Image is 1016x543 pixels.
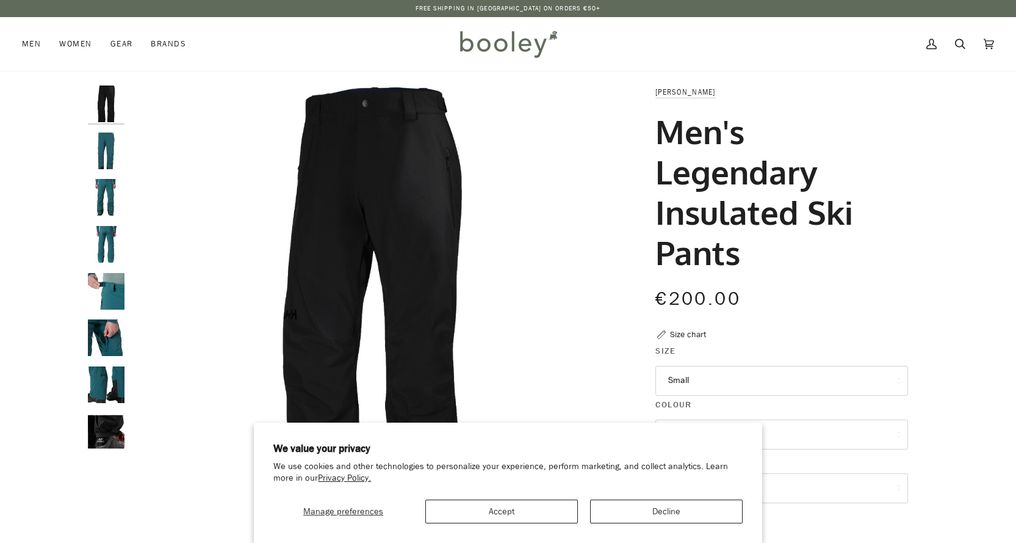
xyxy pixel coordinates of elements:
[88,86,124,122] img: Helly Hansen Men's Legendary Insulated Pants Black - Booley Galway
[273,461,743,484] p: We use cookies and other technologies to personalize your experience, perform marketing, and coll...
[655,111,899,273] h1: Men's Legendary Insulated Ski Pants
[670,328,706,341] div: Size chart
[151,38,186,50] span: Brands
[455,26,561,62] img: Booley
[88,319,124,356] img: Helly Hansen Men's Legendary Insulated Pants - Booley Galway
[318,472,371,484] a: Privacy Policy.
[655,420,908,450] button: Dark Creek
[50,17,101,71] a: Women
[655,87,715,97] a: [PERSON_NAME]
[655,366,908,396] button: Small
[655,473,908,503] button: Regular
[88,226,124,263] img: Helly Hansen Men's Legendary Insulated Pants - Booley Galway
[655,398,691,411] span: Colour
[416,4,601,13] p: Free Shipping in [GEOGRAPHIC_DATA] on Orders €50+
[303,506,383,517] span: Manage preferences
[88,273,124,310] img: Helly Hansen Men's Legendary Insulated Pants - Booley Galway
[425,500,578,523] button: Accept
[59,38,92,50] span: Women
[101,17,142,71] a: Gear
[273,442,743,456] h2: We value your privacy
[655,344,676,357] span: Size
[655,286,741,312] span: €200.00
[110,38,133,50] span: Gear
[88,179,124,216] img: Helly Hansen Men's Legendary Insulated Pants - Booley Galway
[590,500,743,523] button: Decline
[273,500,413,523] button: Manage preferences
[88,366,124,403] img: Helly Hansen Men's Legendary Insulated Pants - Booley Galway
[22,17,50,71] a: Men
[142,17,195,71] a: Brands
[22,38,41,50] span: Men
[88,133,124,169] img: Helly Hansen Men's Legendary Insulated Pants Dark Creek - Booley Galway
[88,414,124,450] img: Helly Hansen Men's Legendary Insulated Pants - Booley Galway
